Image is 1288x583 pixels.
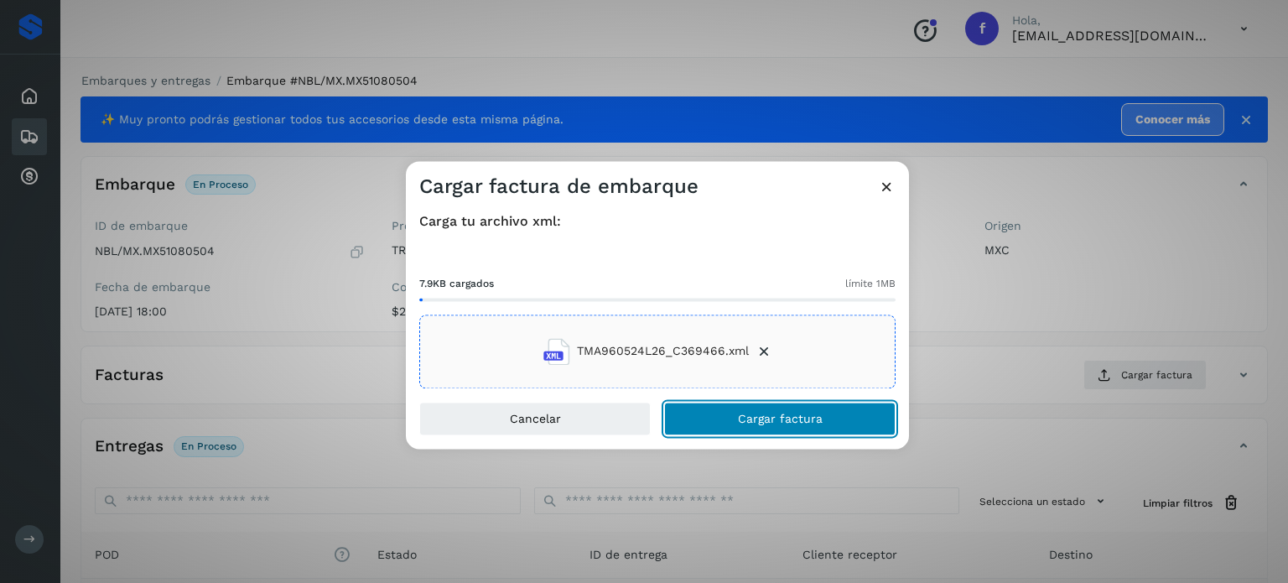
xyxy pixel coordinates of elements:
[419,276,494,291] span: 7.9KB cargados
[577,343,749,361] span: TMA960524L26_C369466.xml
[510,413,561,424] span: Cancelar
[738,413,823,424] span: Cargar factura
[419,213,896,229] h4: Carga tu archivo xml:
[419,174,699,199] h3: Cargar factura de embarque
[419,402,651,435] button: Cancelar
[664,402,896,435] button: Cargar factura
[845,276,896,291] span: límite 1MB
